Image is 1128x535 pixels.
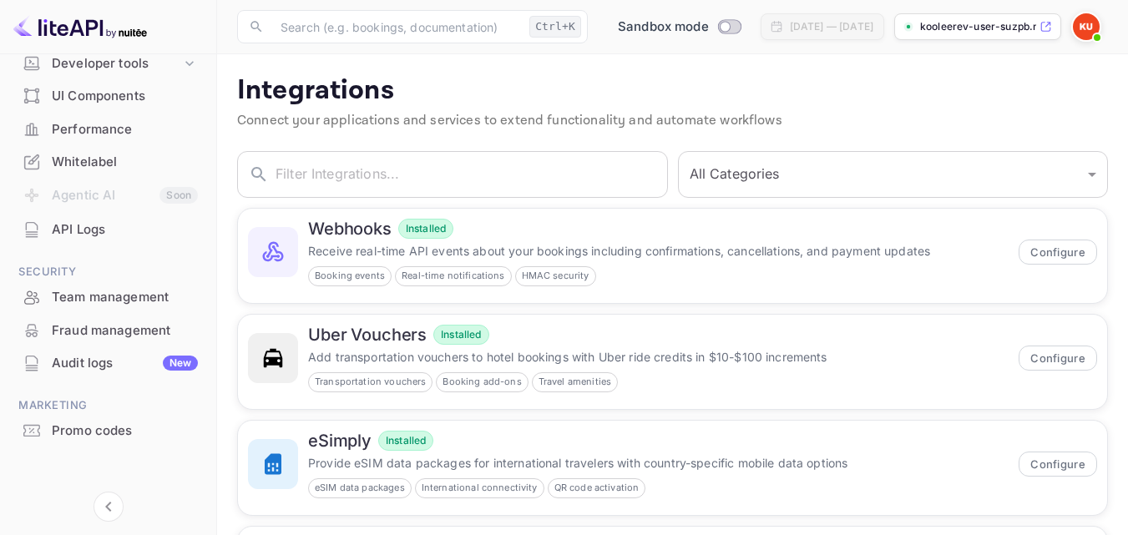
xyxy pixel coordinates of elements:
[163,356,198,371] div: New
[529,16,581,38] div: Ctrl+K
[10,347,206,378] a: Audit logsNew
[10,415,206,447] div: Promo codes
[434,327,488,342] span: Installed
[10,80,206,111] a: UI Components
[52,153,198,172] div: Whitelabel
[10,315,206,346] a: Fraud management
[10,281,206,312] a: Team management
[52,288,198,307] div: Team management
[611,18,747,37] div: Switch to Production mode
[10,49,206,78] div: Developer tools
[271,10,523,43] input: Search (e.g. bookings, documentation)
[13,13,147,40] img: LiteAPI logo
[308,242,1009,260] p: Receive real-time API events about your bookings including confirmations, cancellations, and paym...
[309,375,432,389] span: Transportation vouchers
[437,375,527,389] span: Booking add-ons
[10,396,206,415] span: Marketing
[309,269,391,283] span: Booking events
[399,221,453,236] span: Installed
[10,214,206,245] a: API Logs
[396,269,510,283] span: Real-time notifications
[10,315,206,347] div: Fraud management
[516,269,595,283] span: HMAC security
[237,74,1108,108] p: Integrations
[416,481,544,495] span: International connectivity
[10,114,206,144] a: Performance
[10,415,206,446] a: Promo codes
[308,219,392,239] h6: Webhooks
[10,146,206,179] div: Whitelabel
[549,481,645,495] span: QR code activation
[379,433,432,448] span: Installed
[276,151,668,198] input: Filter Integrations...
[52,220,198,240] div: API Logs
[533,375,617,389] span: Travel amenities
[10,146,206,177] a: Whitelabel
[52,54,181,73] div: Developer tools
[52,421,198,441] div: Promo codes
[790,19,873,34] div: [DATE] — [DATE]
[1019,452,1097,477] button: Configure
[52,354,198,373] div: Audit logs
[10,281,206,314] div: Team management
[308,454,1009,472] p: Provide eSIM data packages for international travelers with country-specific mobile data options
[309,481,411,495] span: eSIM data packages
[10,214,206,246] div: API Logs
[308,431,372,451] h6: eSimply
[920,19,1036,34] p: kooleerev-user-suzpb.n...
[308,325,427,345] h6: Uber Vouchers
[618,18,709,37] span: Sandbox mode
[52,120,198,139] div: Performance
[237,111,1108,131] p: Connect your applications and services to extend functionality and automate workflows
[52,321,198,341] div: Fraud management
[94,492,124,522] button: Collapse navigation
[308,348,1009,366] p: Add transportation vouchers to hotel bookings with Uber ride credits in $10-$100 increments
[1019,240,1097,265] button: Configure
[52,87,198,106] div: UI Components
[10,114,206,146] div: Performance
[1073,13,1100,40] img: KooLeeRev User
[10,80,206,113] div: UI Components
[1019,346,1097,371] button: Configure
[10,347,206,380] div: Audit logsNew
[10,263,206,281] span: Security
